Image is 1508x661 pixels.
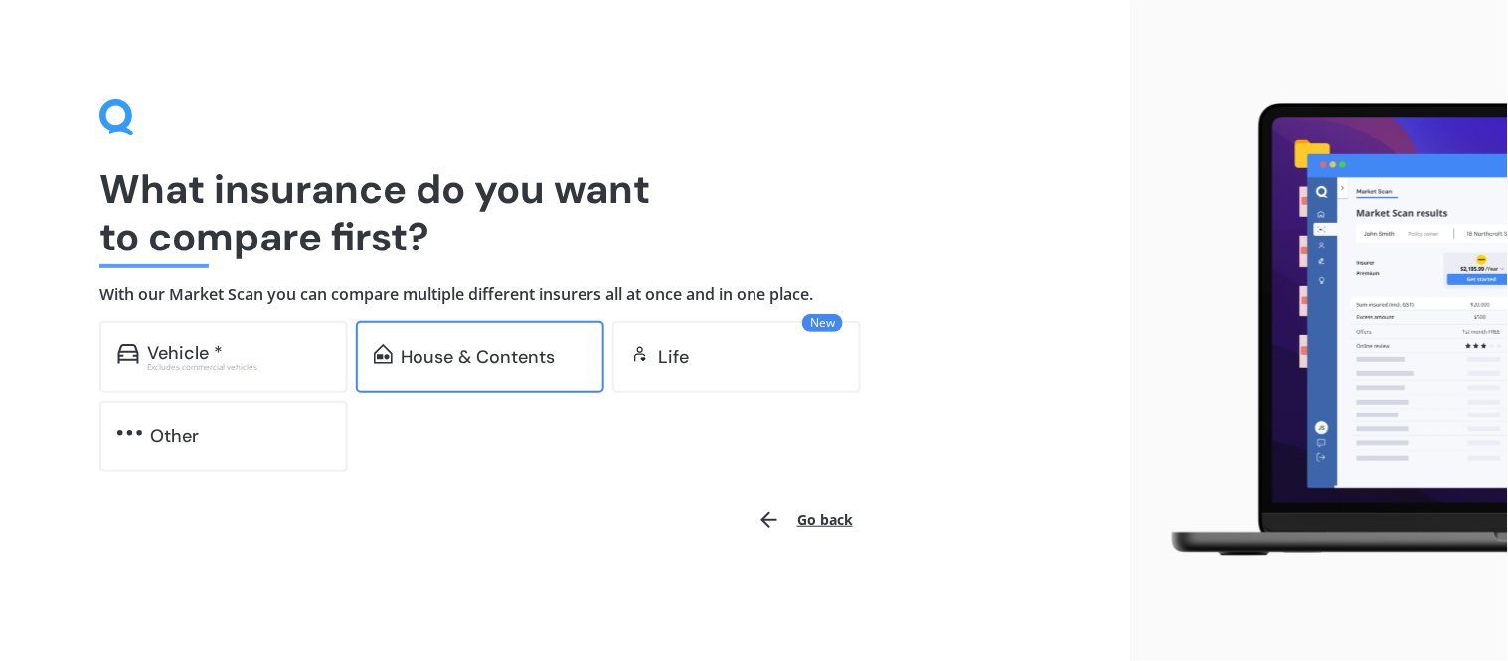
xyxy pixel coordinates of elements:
[746,496,865,544] button: Go back
[147,363,330,371] div: Excludes commercial vehicles
[99,165,1032,260] h1: What insurance do you want to compare first?
[374,344,393,364] img: home-and-contents.b802091223b8502ef2dd.svg
[1147,93,1508,568] img: laptop.webp
[147,343,223,363] div: Vehicle *
[117,344,139,364] img: car.f15378c7a67c060ca3f3.svg
[802,314,843,332] span: New
[117,423,142,443] img: other.81dba5aafe580aa69f38.svg
[99,284,1032,305] h4: With our Market Scan you can compare multiple different insurers all at once and in one place.
[150,426,199,446] div: Other
[658,347,689,367] div: Life
[630,344,650,364] img: life.f720d6a2d7cdcd3ad642.svg
[401,347,555,367] div: House & Contents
